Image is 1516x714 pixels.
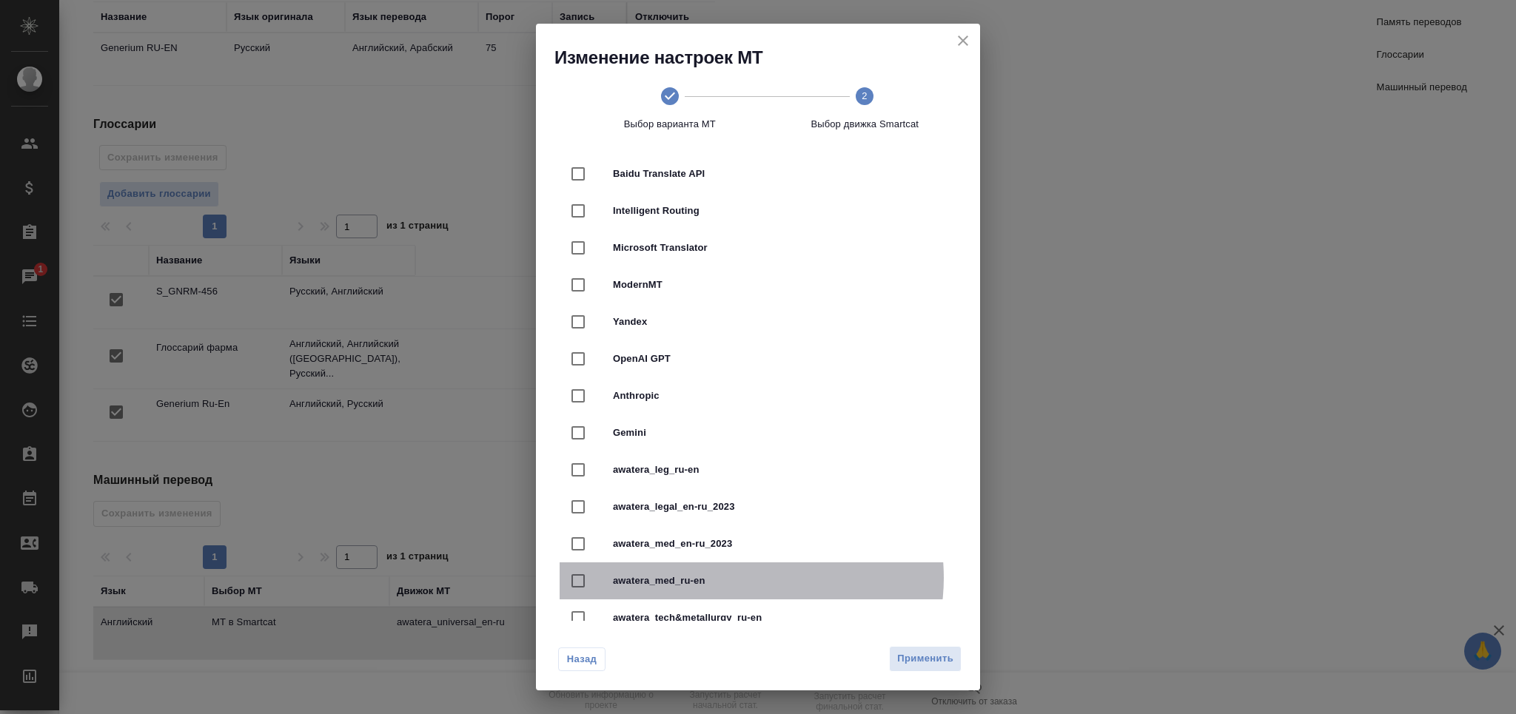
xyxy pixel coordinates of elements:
[774,117,957,132] span: Выбор движка Smartcat
[566,652,597,667] span: Назад
[560,340,956,377] div: OpenAI GPT
[613,277,945,292] span: ModernMT
[560,599,956,636] div: awatera_tech&metallurgy_ru-en
[560,488,956,525] div: awatera_legal_en-ru_2023
[613,388,945,403] span: Anthropic
[613,573,945,588] span: awatera_med_ru-en
[560,414,956,451] div: Gemini
[560,377,956,414] div: Anthropic
[862,90,868,101] text: 2
[578,117,762,132] span: Выбор варианта МТ
[560,525,956,562] div: awatera_med_en-ru_2023
[560,192,956,229] div: Intelligent Routing
[952,30,974,52] button: close
[613,610,945,625] span: awatera_tech&metallurgy_ru-en
[889,646,962,672] button: Применить
[560,229,956,266] div: Microsoft Translator
[560,562,956,599] div: awatera_med_ru-en
[560,451,956,488] div: awatera_leg_ru-en
[613,425,945,440] span: Gemini
[554,46,980,70] h2: Изменение настроек МТ
[897,650,953,667] span: Применить
[613,314,945,329] span: Yandex
[613,166,945,181] span: Baidu Translate API
[613,203,945,218] span: Intelligent Routing
[558,647,606,671] button: Назад
[613,351,945,366] span: OpenAI GPT
[613,240,945,255] span: Microsoft Translator
[560,155,956,192] div: Baidu Translate API
[613,462,945,477] span: awatera_leg_ru-en
[613,499,945,514] span: awatera_legal_en-ru_2023
[560,303,956,340] div: Yandex
[613,536,945,551] span: awatera_med_en-ru_2023
[560,266,956,303] div: ModernMT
